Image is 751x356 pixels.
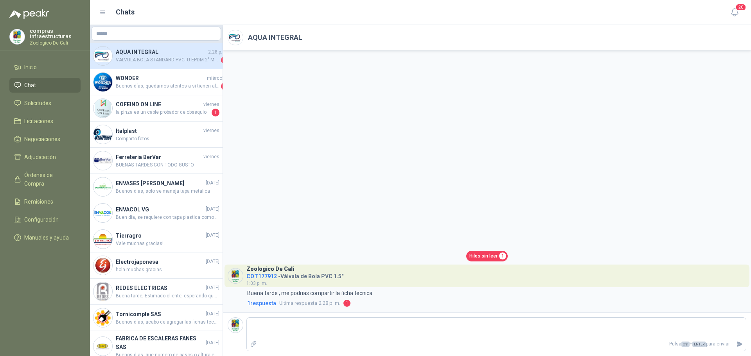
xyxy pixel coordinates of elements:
img: Company Logo [93,204,112,222]
span: [DATE] [206,206,219,213]
h4: - Válvula de Bola PVC 1.5" [246,271,343,279]
span: 1:03 p. m. [246,281,267,286]
span: 1 [212,109,219,116]
h3: Zoologico De Cali [246,267,294,271]
h4: ENVACOL VG [116,205,204,214]
a: Company LogoCOFEIND ON LINEviernesla pinza es un cable probador de obsequio1 [90,95,223,122]
p: Zoologico De Cali [30,41,81,45]
span: Órdenes de Compra [24,171,73,188]
p: Buena tarde , me podrias compartir la ficha tecnica [247,289,372,297]
span: [DATE] [206,310,219,318]
span: 1 [221,82,229,90]
a: 1respuestaUltima respuesta2:28 p. m.1 [246,299,746,308]
span: viernes [203,153,219,161]
span: la pinza es un cable probador de obsequio [116,109,210,116]
span: [DATE] [206,284,219,292]
span: miércoles [207,75,229,82]
img: Company Logo [93,151,112,170]
span: 1 [221,56,229,64]
h4: FABRICA DE ESCALERAS FANES SAS [116,334,204,351]
img: Company Logo [10,29,25,44]
span: 2:28 p. m. [208,48,229,56]
label: Adjuntar archivos [247,337,260,351]
span: Vale muchas gracias!! [116,240,219,247]
img: Company Logo [228,318,243,333]
img: Company Logo [93,177,112,196]
h4: Tierragro [116,231,204,240]
button: Enviar [733,337,746,351]
span: Licitaciones [24,117,53,125]
a: Inicio [9,60,81,75]
span: viernes [203,127,219,134]
a: Solicitudes [9,96,81,111]
span: Ctrl [681,342,690,347]
img: Logo peakr [9,9,49,19]
h2: AQUA INTEGRAL [248,32,302,43]
span: [DATE] [206,179,219,187]
a: Licitaciones [9,114,81,129]
a: Adjudicación [9,150,81,165]
img: Company Logo [93,230,112,249]
h4: Italplast [116,127,202,135]
a: Chat [9,78,81,93]
span: 20 [735,4,746,11]
h4: COFEIND ON LINE [116,100,202,109]
a: Configuración [9,212,81,227]
h4: REDES ELECTRICAS [116,284,204,292]
span: Buena tarde, Estimado cliente, esperando que se encuentre bien, los amarres que distribuimos solo... [116,292,219,300]
img: Company Logo [93,73,112,91]
a: Company LogoItalplastviernesComparto fotos [90,122,223,148]
span: Inicio [24,63,37,72]
span: 2:28 p. m. [279,299,340,307]
span: Ultima respuesta [279,299,317,307]
span: Remisiones [24,197,53,206]
span: Buenos días, solo se maneja tapa metalica [116,188,219,195]
img: Company Logo [93,47,112,65]
a: Remisiones [9,194,81,209]
img: Company Logo [93,256,112,275]
span: Hilos sin leer [469,252,498,260]
img: Company Logo [93,337,112,356]
span: [DATE] [206,232,219,239]
span: VALVULA BOLA STANDARD PVC- U EPDM 2" MA - REF. 36526 LASTIMOSAMENTE, NO MANEJAMOS FT DDE ACCESORIOS. [116,56,219,64]
span: Comparto fotos [116,135,219,143]
a: Negociaciones [9,132,81,147]
span: Buenos días, quedamos atentos a si tienen alguna duda adicional [116,82,219,90]
img: Company Logo [228,268,243,283]
a: Company LogoWONDERmiércolesBuenos días, quedamos atentos a si tienen alguna duda adicional1 [90,69,223,95]
span: Chat [24,81,36,89]
a: Company LogoTierragro[DATE]Vale muchas gracias!! [90,226,223,252]
h1: Chats [116,7,135,18]
a: Company LogoAQUA INTEGRAL2:28 p. m.VALVULA BOLA STANDARD PVC- U EPDM 2" MA - REF. 36526 LASTIMOSA... [90,43,223,69]
span: [DATE] [206,258,219,265]
h4: AQUA INTEGRAL [116,48,207,56]
a: Company LogoENVACOL VG[DATE]Buen día, se requiere con tapa plastica como la imagen indicada asoci... [90,200,223,226]
img: Company Logo [93,308,112,327]
span: Negociaciones [24,135,60,143]
span: hola muchas gracias [116,266,219,274]
h4: Electrojaponesa [116,258,204,266]
a: Company LogoREDES ELECTRICAS[DATE]Buena tarde, Estimado cliente, esperando que se encuentre bien,... [90,279,223,305]
button: 20 [728,5,742,20]
span: viernes [203,101,219,108]
span: [DATE] [206,339,219,347]
a: Company LogoElectrojaponesa[DATE]hola muchas gracias [90,252,223,279]
span: Configuración [24,215,59,224]
span: 1 [499,252,506,259]
h4: ENVASES [PERSON_NAME] [116,179,204,188]
h4: Ferreteria BerVar [116,153,202,161]
img: Company Logo [93,125,112,144]
a: Hilos sin leer1 [466,251,508,261]
span: Buenos días, acabo de agregar las fichas técnicas. de ambos mosquetones, son exactamente los mismos. [116,318,219,326]
span: Adjudicación [24,153,56,161]
span: 1 [343,300,350,307]
a: Company LogoFerreteria BerVarviernesBUENAS TARDES CON TODO GUSTO [90,148,223,174]
a: Company LogoENVASES [PERSON_NAME][DATE]Buenos días, solo se maneja tapa metalica [90,174,223,200]
span: ENTER [692,342,706,347]
a: Company LogoTornicomple SAS[DATE]Buenos días, acabo de agregar las fichas técnicas. de ambos mosq... [90,305,223,331]
span: 1 respuesta [247,299,276,308]
span: COT177912 [246,273,277,279]
h4: WONDER [116,74,205,82]
h4: Tornicomple SAS [116,310,204,318]
p: Pulsa + para enviar [260,337,733,351]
